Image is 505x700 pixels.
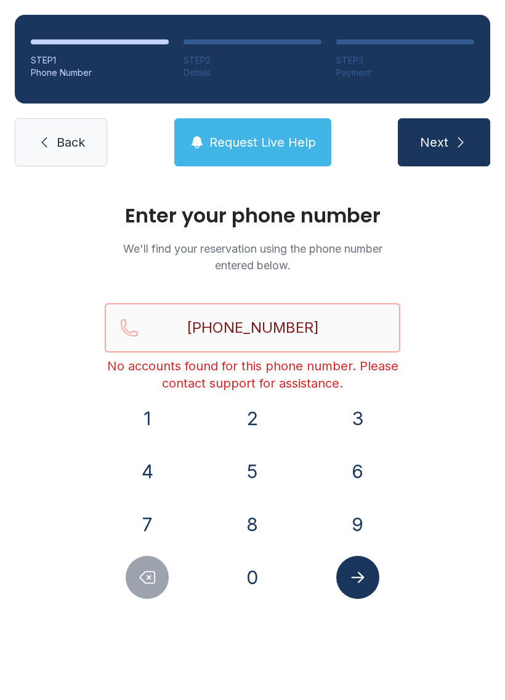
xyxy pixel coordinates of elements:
div: STEP 2 [184,54,321,67]
div: Payment [336,67,474,79]
button: 4 [126,450,169,493]
button: Delete number [126,556,169,599]
button: 8 [231,503,274,546]
button: 6 [336,450,379,493]
button: 9 [336,503,379,546]
button: 0 [231,556,274,599]
div: Details [184,67,321,79]
input: Reservation phone number [105,303,400,352]
button: 2 [231,397,274,440]
div: STEP 3 [336,54,474,67]
div: Phone Number [31,67,169,79]
span: Back [57,134,85,151]
span: Next [420,134,448,151]
button: Submit lookup form [336,556,379,599]
button: 1 [126,397,169,440]
button: 7 [126,503,169,546]
div: No accounts found for this phone number. Please contact support for assistance. [105,357,400,392]
button: 3 [336,397,379,440]
div: STEP 1 [31,54,169,67]
button: 5 [231,450,274,493]
span: Request Live Help [209,134,316,151]
h1: Enter your phone number [105,206,400,226]
p: We'll find your reservation using the phone number entered below. [105,240,400,274]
